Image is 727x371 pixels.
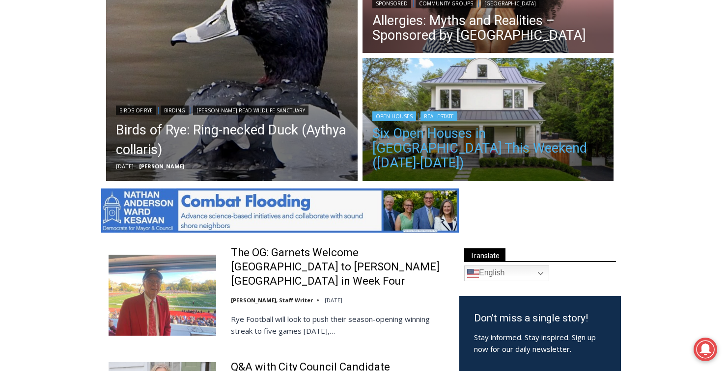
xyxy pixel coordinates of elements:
a: Real Estate [420,111,457,121]
div: / [110,83,112,93]
div: Face Painting [103,29,140,80]
a: Birding [161,106,189,115]
a: Birds of Rye: Ring-necked Duck (Aythya collaris) [116,120,348,159]
h4: [PERSON_NAME] Read Sanctuary Fall Fest: [DATE] [8,99,131,121]
span: Translate [464,248,505,262]
div: 3 [103,83,108,93]
div: | [372,109,604,121]
a: Six Open Houses in [GEOGRAPHIC_DATA] This Weekend ([DATE]-[DATE]) [372,126,604,170]
p: Stay informed. Stay inspired. Sign up now for our daily newsletter. [474,331,606,355]
time: [DATE] [325,296,342,304]
a: The OG: Garnets Welcome [GEOGRAPHIC_DATA] to [PERSON_NAME][GEOGRAPHIC_DATA] in Week Four [231,246,447,288]
div: "[PERSON_NAME] and I covered the [DATE] Parade, which was a really eye opening experience as I ha... [248,0,464,95]
span: – [136,162,139,170]
a: [PERSON_NAME] [139,162,184,170]
img: en [467,267,479,279]
a: [PERSON_NAME] Read Sanctuary Fall Fest: [DATE] [0,98,147,122]
p: Rye Football will look to push their season-opening winning streak to five games [DATE],… [231,313,447,337]
div: | | [116,104,348,115]
img: 3 Overdale Road, Rye [363,58,614,184]
h3: Don’t miss a single story! [474,311,606,326]
a: Birds of Rye [116,106,156,115]
a: Open Houses [372,111,416,121]
a: English [464,265,549,281]
a: Intern @ [DOMAIN_NAME] [236,95,476,122]
span: Intern @ [DOMAIN_NAME] [257,98,455,120]
a: Allergies: Myths and Realities – Sponsored by [GEOGRAPHIC_DATA] [372,13,604,43]
a: [PERSON_NAME], Staff Writer [231,296,313,304]
img: The OG: Garnets Welcome Yorktown to Nugent Stadium in Week Four [109,255,216,335]
div: 6 [115,83,119,93]
a: [PERSON_NAME] Read Wildlife Sanctuary [193,106,308,115]
time: [DATE] [116,162,134,170]
a: Read More Six Open Houses in Rye This Weekend (October 4-5) [363,58,614,184]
